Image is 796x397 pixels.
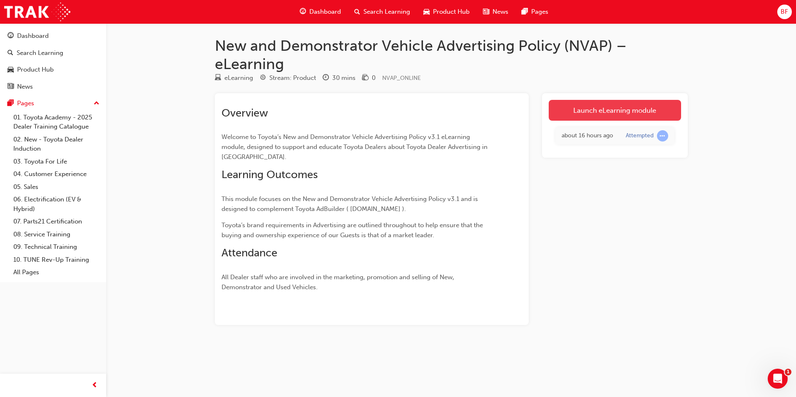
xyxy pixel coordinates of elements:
[423,7,430,17] span: car-icon
[300,7,306,17] span: guage-icon
[332,73,356,83] div: 30 mins
[323,74,329,82] span: clock-icon
[10,155,103,168] a: 03. Toyota For Life
[785,369,791,375] span: 1
[221,107,268,119] span: Overview
[3,96,103,111] button: Pages
[522,7,528,17] span: pages-icon
[221,168,318,181] span: Learning Outcomes
[7,32,14,40] span: guage-icon
[221,195,480,213] span: This module focuses on the New and Demonstrator Vehicle Advertising Policy v3.1 and is designed t...
[10,228,103,241] a: 08. Service Training
[221,133,489,161] span: Welcome to Toyota’s New and Demonstrator Vehicle Advertising Policy v3.1 eLearning module, design...
[10,253,103,266] a: 10. TUNE Rev-Up Training
[515,3,555,20] a: pages-iconPages
[531,7,548,17] span: Pages
[768,369,788,389] iframe: Intercom live chat
[215,37,688,73] h1: New and Demonstrator Vehicle Advertising Policy (NVAP) – eLearning
[309,7,341,17] span: Dashboard
[483,7,489,17] span: news-icon
[10,133,103,155] a: 02. New - Toyota Dealer Induction
[17,65,54,74] div: Product Hub
[4,2,70,21] img: Trak
[10,181,103,194] a: 05. Sales
[7,50,13,57] span: search-icon
[10,241,103,253] a: 09. Technical Training
[221,221,485,239] span: Toyota’s brand requirements in Advertising are outlined throughout to help ensure that the buying...
[363,7,410,17] span: Search Learning
[221,273,456,291] span: All Dealer staff who are involved in the marketing, promotion and selling of New, Demonstrator an...
[626,132,654,140] div: Attempted
[10,215,103,228] a: 07. Parts21 Certification
[7,83,14,91] span: news-icon
[323,73,356,83] div: Duration
[17,48,63,58] div: Search Learning
[362,74,368,82] span: money-icon
[3,79,103,94] a: News
[10,168,103,181] a: 04. Customer Experience
[269,73,316,83] div: Stream: Product
[3,28,103,44] a: Dashboard
[362,73,376,83] div: Price
[94,98,99,109] span: up-icon
[221,246,277,259] span: Attendance
[777,5,792,19] button: BF
[7,100,14,107] span: pages-icon
[10,111,103,133] a: 01. Toyota Academy - 2025 Dealer Training Catalogue
[433,7,470,17] span: Product Hub
[562,131,613,141] div: Thu Sep 25 2025 16:19:52 GMT+1000 (Australian Eastern Standard Time)
[10,193,103,215] a: 06. Electrification (EV & Hybrid)
[348,3,417,20] a: search-iconSearch Learning
[382,74,421,82] span: Learning resource code
[17,82,33,92] div: News
[224,73,253,83] div: eLearning
[293,3,348,20] a: guage-iconDashboard
[215,74,221,82] span: learningResourceType_ELEARNING-icon
[10,266,103,279] a: All Pages
[260,73,316,83] div: Stream
[781,7,788,17] span: BF
[17,31,49,41] div: Dashboard
[657,130,668,141] span: learningRecordVerb_ATTEMPT-icon
[7,66,14,74] span: car-icon
[417,3,476,20] a: car-iconProduct Hub
[354,7,360,17] span: search-icon
[3,45,103,61] a: Search Learning
[372,73,376,83] div: 0
[17,99,34,108] div: Pages
[3,62,103,77] a: Product Hub
[476,3,515,20] a: news-iconNews
[493,7,508,17] span: News
[260,74,266,82] span: target-icon
[215,73,253,83] div: Type
[3,27,103,96] button: DashboardSearch LearningProduct HubNews
[92,380,98,391] span: prev-icon
[549,100,681,121] a: Launch eLearning module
